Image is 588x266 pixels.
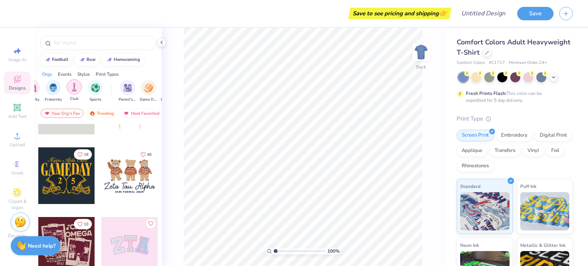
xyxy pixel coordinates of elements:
span: Designs [9,85,26,91]
div: Digital Print [535,130,572,141]
div: Orgs [42,71,52,78]
span: Decorate [8,233,26,239]
span: Club [70,96,78,102]
span: Clipart & logos [4,198,31,211]
div: filter for Rush & Bid [161,80,178,103]
button: filter button [161,80,178,103]
img: Sports Image [91,83,100,92]
img: Back [413,44,429,60]
img: Puff Ink [520,192,570,230]
span: Image AI [8,57,26,63]
div: Transfers [490,145,520,157]
span: Rush & Bid [161,97,178,103]
img: trend_line.gif [106,57,112,62]
div: Most Favorited [120,109,163,118]
button: Like [74,149,92,160]
span: Comfort Colors Adult Heavyweight T-Shirt [457,38,570,57]
div: Back [416,64,426,70]
span: Standard [460,182,480,190]
img: Club Image [70,83,78,91]
input: Try "Alpha" [53,39,151,47]
span: Sports [90,97,101,103]
span: Neon Ink [460,241,479,249]
button: filter button [88,80,103,103]
div: Save to see pricing and shipping [350,8,449,19]
div: football [52,57,69,62]
button: filter button [140,80,157,103]
div: Embroidery [496,130,532,141]
div: Vinyl [523,145,544,157]
div: Trending [86,109,118,118]
span: Upload [10,142,25,148]
button: homecoming [102,54,144,65]
div: Print Types [96,71,119,78]
span: Fraternity [45,97,62,103]
span: Greek [11,170,23,176]
span: Puff Ink [520,182,536,190]
span: Minimum Order: 24 + [509,60,547,66]
button: filter button [119,80,136,103]
span: 👉 [439,8,447,18]
img: Fraternity Image [49,83,57,92]
span: 10 [84,222,88,226]
img: trend_line.gif [79,57,85,62]
span: Metallic & Glitter Ink [520,241,565,249]
div: Print Type [457,114,573,123]
img: most_fav.gif [44,111,50,116]
button: filter button [45,80,62,103]
strong: Need help? [28,242,56,250]
div: filter for Club [67,79,82,102]
img: Parent's Weekend Image [123,83,132,92]
div: Your Org's Fav [41,109,83,118]
span: 40 [147,153,152,157]
span: Comfort Colors [457,60,485,66]
span: Add Text [8,113,26,119]
div: Styles [77,71,90,78]
div: Rhinestones [457,160,494,172]
button: Like [137,149,155,160]
button: Like [146,219,155,228]
img: Game Day Image [144,83,153,92]
input: Untitled Design [455,6,511,21]
button: bear [75,54,99,65]
button: Save [517,7,554,20]
div: Screen Print [457,130,494,141]
button: Like [74,219,92,229]
button: filter button [67,80,82,103]
span: 18 [84,153,88,157]
div: filter for Fraternity [45,80,62,103]
div: filter for Sports [88,80,103,103]
span: Parent's Weekend [119,97,136,103]
button: football [40,54,72,65]
div: filter for Parent's Weekend [119,80,136,103]
div: bear [87,57,96,62]
div: Foil [546,145,564,157]
img: trending.gif [89,111,95,116]
div: This color can be expedited for 5 day delivery. [466,90,560,104]
div: homecoming [114,57,140,62]
span: Game Day [140,97,157,103]
span: 100 % [327,248,340,255]
img: trend_line.gif [44,57,51,62]
img: Standard [460,192,510,230]
div: Applique [457,145,487,157]
strong: Fresh Prints Flash: [466,90,506,96]
span: # C1717 [489,60,505,66]
img: most_fav.gif [123,111,129,116]
div: Events [58,71,72,78]
div: filter for Game Day [140,80,157,103]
